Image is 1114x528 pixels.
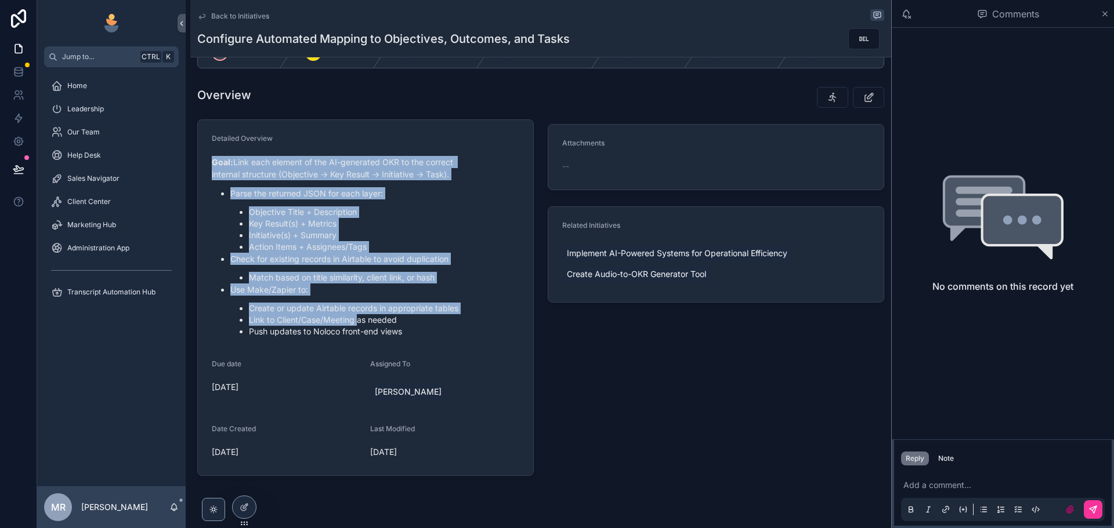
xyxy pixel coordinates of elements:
[44,46,179,67] button: Jump to...CtrlK
[934,451,959,465] button: Note
[212,446,238,458] p: [DATE]
[562,161,569,172] span: --
[67,220,116,230] span: Marketing Hub
[44,214,179,235] a: Marketing Hub
[197,31,570,47] h1: Configure Automated Mapping to Objectives, Outcomes, and Tasks
[67,174,120,183] span: Sales Navigator
[197,87,251,103] h1: Overview
[197,12,269,21] a: Back to Initiatives
[67,243,129,253] span: Administration App
[44,122,179,143] a: Our Team
[212,157,233,167] strong: Goal:
[212,156,519,180] p: Link each element of the AI-generated OKR to the correct internal structure (Objective → Key Resu...
[212,424,256,433] span: Date Created
[37,67,186,318] div: scrollable content
[67,81,87,90] span: Home
[249,218,519,230] li: Key Result(s) + Metrics
[249,230,519,241] li: Initiative(s) + Summary
[67,104,104,114] span: Leadership
[938,454,954,463] div: Note
[567,268,706,280] span: Create Audio-to-OKR Generator Tool
[370,359,410,368] span: Assigned To
[249,314,519,326] li: Link to Client/Case/Meeting as needed
[562,139,605,147] span: Attachments
[249,326,519,337] li: Push updates to Noloco front-end views
[901,451,929,465] button: Reply
[375,386,442,398] span: [PERSON_NAME]
[230,187,519,199] p: Parse the returned JSON for each layer:
[67,197,111,206] span: Client Center
[164,52,173,61] span: K
[992,7,1039,21] span: Comments
[67,128,100,137] span: Our Team
[102,14,121,32] img: App logo
[370,384,446,400] a: [PERSON_NAME]
[140,51,161,63] span: Ctrl
[212,359,241,368] span: Due date
[230,283,519,296] p: Use Make/Zapier to:
[67,151,101,160] span: Help Desk
[67,287,155,297] span: Transcript Automation Hub
[562,266,711,282] a: Create Audio-to-OKR Generator Tool
[249,241,519,253] li: Action Items + Assignees/Tags
[44,99,179,119] a: Leadership
[230,253,519,265] p: Check for existing records in Airtable to avoid duplication
[44,75,179,96] a: Home
[932,279,1073,293] h2: No comments on this record yet
[567,247,787,259] span: Implement AI-Powered Systems for Operational Efficiency
[249,303,519,314] li: Create or update Airtable records in appropriate tables
[44,238,179,258] a: Administration App
[562,245,792,261] a: Implement AI-Powered Systems for Operational Efficiency
[44,191,179,212] a: Client Center
[81,501,148,513] p: [PERSON_NAME]
[44,145,179,166] a: Help Desk
[562,221,620,230] span: Related Initiatives
[249,272,519,283] li: Match based on title similarity, client link, or hash
[370,424,415,433] span: Last Modified
[44,168,179,189] a: Sales Navigator
[211,12,269,21] span: Back to Initiatives
[62,52,136,61] span: Jump to...
[370,446,397,458] p: [DATE]
[249,206,519,218] li: Objective Title + Description
[44,282,179,303] a: Transcript Automation Hub
[212,134,273,143] span: Detailed Overview
[51,500,66,514] span: MR
[212,381,361,393] span: [DATE]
